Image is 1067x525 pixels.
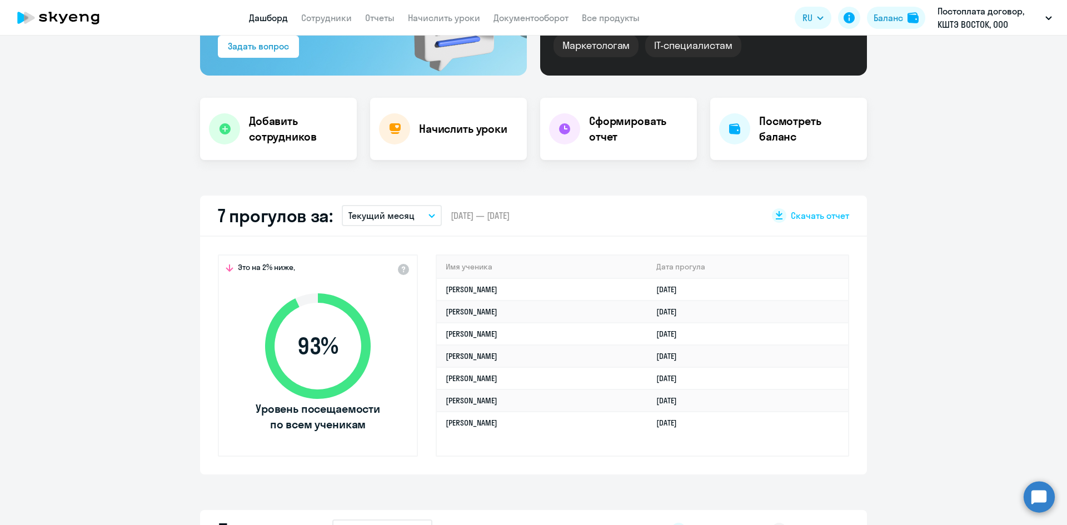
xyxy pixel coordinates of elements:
[348,209,415,222] p: Текущий месяц
[446,329,497,339] a: [PERSON_NAME]
[938,4,1041,31] p: Постоплата договор, КШТЭ ВОСТОК, ООО
[791,209,849,222] span: Скачать отчет
[908,12,919,23] img: balance
[365,12,395,23] a: Отчеты
[218,204,333,227] h2: 7 прогулов за:
[451,209,510,222] span: [DATE] — [DATE]
[249,12,288,23] a: Дашборд
[419,121,507,137] h4: Начислить уроки
[867,7,925,29] button: Балансbalance
[656,418,686,428] a: [DATE]
[656,307,686,317] a: [DATE]
[446,307,497,317] a: [PERSON_NAME]
[656,351,686,361] a: [DATE]
[446,284,497,294] a: [PERSON_NAME]
[446,373,497,383] a: [PERSON_NAME]
[645,34,741,57] div: IT-специалистам
[493,12,569,23] a: Документооборот
[802,11,812,24] span: RU
[408,12,480,23] a: Начислить уроки
[218,36,299,58] button: Задать вопрос
[932,4,1058,31] button: Постоплата договор, КШТЭ ВОСТОК, ООО
[656,329,686,339] a: [DATE]
[759,113,858,144] h4: Посмотреть баланс
[554,34,639,57] div: Маркетологам
[437,256,647,278] th: Имя ученика
[254,401,382,432] span: Уровень посещаемости по всем ученикам
[795,7,831,29] button: RU
[301,12,352,23] a: Сотрудники
[656,284,686,294] a: [DATE]
[254,333,382,359] span: 93 %
[647,256,848,278] th: Дата прогула
[656,396,686,406] a: [DATE]
[228,39,289,53] div: Задать вопрос
[582,12,640,23] a: Все продукты
[446,351,497,361] a: [PERSON_NAME]
[589,113,688,144] h4: Сформировать отчет
[342,205,442,226] button: Текущий месяц
[874,11,903,24] div: Баланс
[249,113,348,144] h4: Добавить сотрудников
[238,262,295,276] span: Это на 2% ниже,
[656,373,686,383] a: [DATE]
[446,418,497,428] a: [PERSON_NAME]
[446,396,497,406] a: [PERSON_NAME]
